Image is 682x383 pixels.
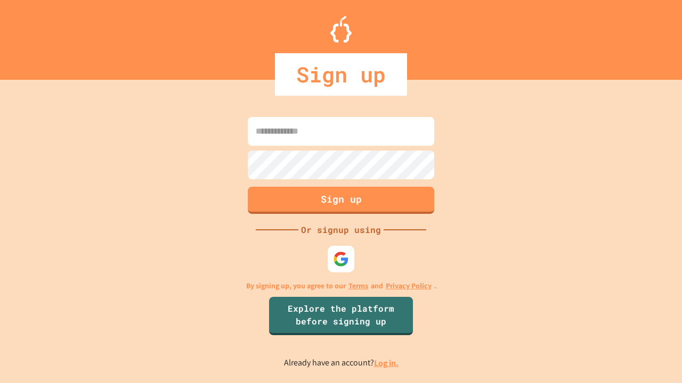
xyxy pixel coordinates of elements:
[248,187,434,214] button: Sign up
[275,53,407,96] div: Sign up
[348,280,368,292] a: Terms
[284,356,399,370] p: Already have an account?
[330,16,352,43] img: Logo.svg
[374,357,399,369] a: Log in.
[298,223,384,236] div: Or signup using
[246,280,436,292] p: By signing up, you agree to our and .
[269,297,413,335] a: Explore the platform before signing up
[333,251,349,267] img: google-icon.svg
[386,280,432,292] a: Privacy Policy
